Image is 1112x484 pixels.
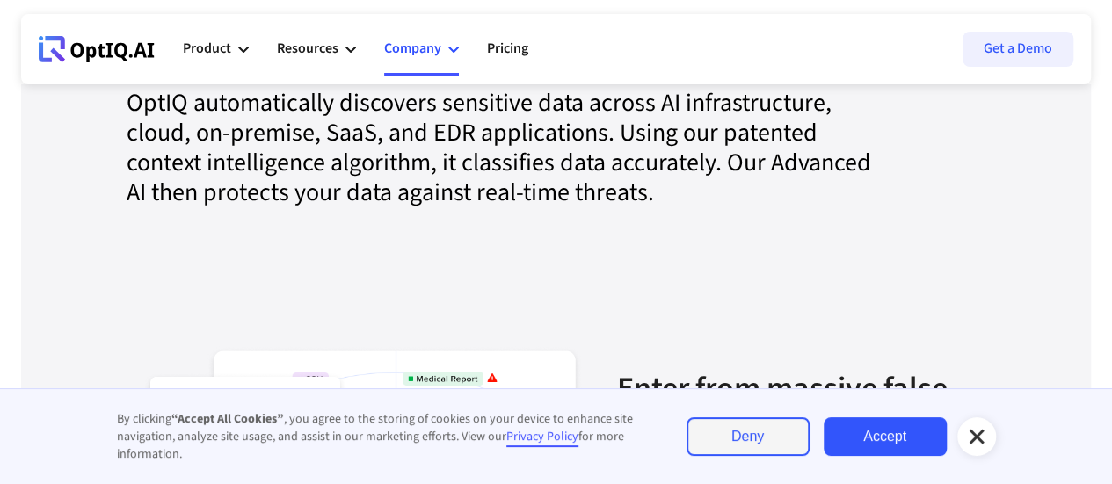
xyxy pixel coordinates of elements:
div: Company [384,23,459,76]
div: Resources [277,37,338,61]
div: Resources [277,23,356,76]
strong: “Accept All Cookies” [171,410,284,428]
div: Product [183,23,249,76]
div: Company [384,37,441,61]
a: Get a Demo [963,32,1073,67]
a: Pricing [487,23,528,76]
div: OptIQ automatically discovers sensitive data across AI infrastructure, cloud, on-premise, SaaS, a... [74,88,883,228]
a: Deny [687,417,810,456]
a: Privacy Policy [506,428,578,447]
div: By clicking , you agree to the storing of cookies on your device to enhance site navigation, anal... [117,410,651,463]
a: Webflow Homepage [39,23,155,76]
a: Accept [824,417,947,456]
div: Product [183,37,231,61]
